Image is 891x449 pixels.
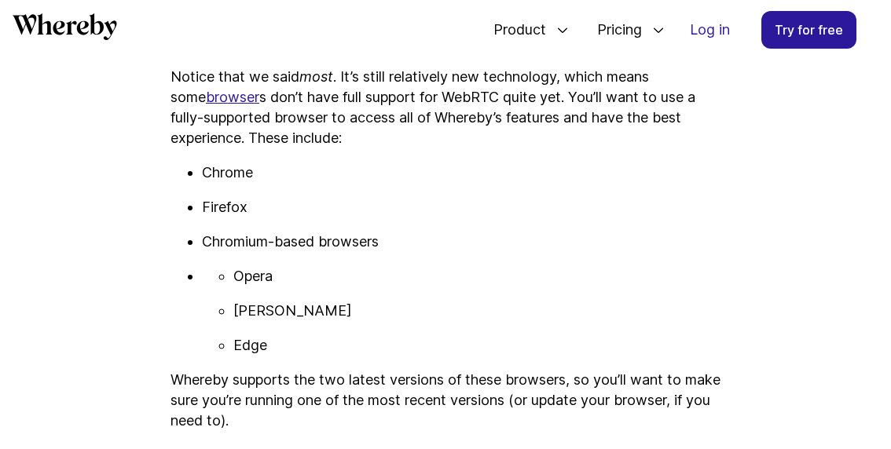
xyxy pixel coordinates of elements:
[202,197,720,217] p: Firefox
[581,4,646,56] span: Pricing
[206,89,259,105] a: browser
[233,266,720,287] p: Opera
[202,232,720,252] p: Chromium-based browsers
[170,370,720,431] p: Whereby supports the two latest versions of these browsers, so you’ll want to make sure you’re ru...
[677,12,742,48] a: Log in
[233,335,720,356] p: Edge
[233,301,720,321] p: [PERSON_NAME]
[761,11,856,49] a: Try for free
[170,67,720,148] p: Notice that we said . It’s still relatively new technology, which means some s don’t have full su...
[202,162,720,183] p: Chrome
[13,13,117,46] a: Whereby
[478,4,550,56] span: Product
[13,13,117,40] svg: Whereby
[299,68,333,85] i: most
